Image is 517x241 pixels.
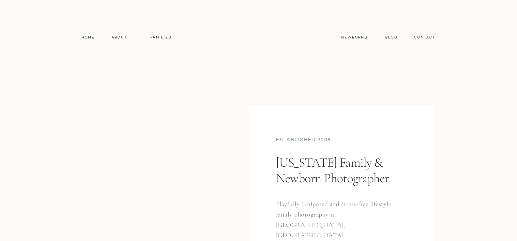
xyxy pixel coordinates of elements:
a: Home [79,35,98,40]
h3: Playfully (un)posed and stress-free lifestyle family photography in [GEOGRAPHIC_DATA], [GEOGRAPHI... [276,199,399,237]
a: Blog [384,35,399,40]
h1: [US_STATE] Family & Newborn Photographer [276,155,405,211]
a: contact [411,35,439,40]
a: About [110,35,129,40]
a: Newborns [339,35,370,40]
div: established 2008 [276,136,408,145]
a: Families [146,35,176,40]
